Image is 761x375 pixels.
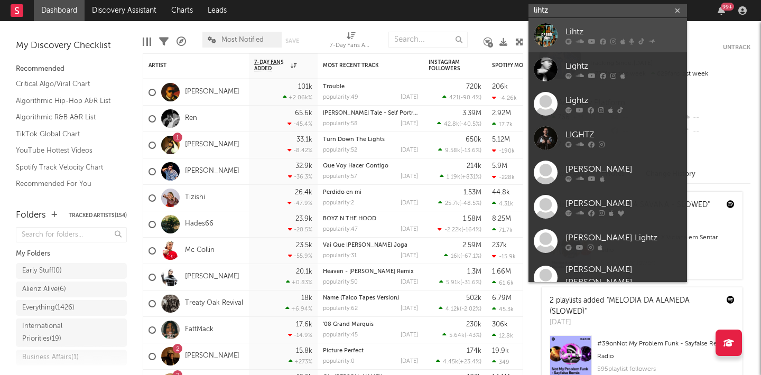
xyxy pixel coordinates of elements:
[492,279,514,286] div: 61.6k
[16,111,116,123] a: Algorithmic R&B A&R List
[401,332,418,338] div: [DATE]
[22,302,75,314] div: Everything ( 1426 )
[323,190,361,195] a: Perdido en mi
[323,322,418,327] div: '08 Grand Marquis
[492,321,508,328] div: 306k
[460,359,480,365] span: +23.4 %
[22,283,66,296] div: Alienz Alive ( 6 )
[492,295,512,302] div: 6.79M
[401,359,418,364] div: [DATE]
[528,155,687,190] a: [PERSON_NAME]
[323,322,374,327] a: '08 Grand Marquis
[492,359,509,365] div: 349
[296,321,312,328] div: 17.6k
[323,295,399,301] a: Name (Talco Tapes Version)
[721,3,734,11] div: 99 +
[323,242,418,248] div: Vai Que Ela Vai Joga
[466,321,481,328] div: 230k
[287,200,312,207] div: -47.9 %
[185,88,239,97] a: [PERSON_NAME]
[185,167,239,176] a: [PERSON_NAME]
[565,128,682,141] div: LIGHTZ
[492,215,511,222] div: 8.25M
[565,163,682,175] div: [PERSON_NAME]
[185,140,239,149] a: [PERSON_NAME]
[528,121,687,155] a: LIGHTZ
[565,25,682,38] div: Lihtz
[565,60,682,72] div: Lightz
[440,173,481,180] div: ( )
[330,26,372,57] div: 7-Day Fans Added (7-Day Fans Added)
[295,163,312,170] div: 32.9k
[233,60,244,71] button: Filter by Artist
[177,26,186,57] div: A&R Pipeline
[323,332,358,338] div: popularity: 45
[446,306,460,312] span: 4.12k
[437,120,481,127] div: ( )
[444,227,461,233] span: -2.22k
[492,83,508,90] div: 206k
[467,163,481,170] div: 214k
[323,279,358,285] div: popularity: 50
[16,40,127,52] div: My Discovery Checklist
[492,306,514,313] div: 45.3k
[401,253,418,259] div: [DATE]
[492,163,507,170] div: 5.9M
[401,121,418,127] div: [DATE]
[285,38,299,44] button: Save
[401,200,418,206] div: [DATE]
[597,337,735,363] div: # 39 on Not My Problem Funk - Sayfalse Remix Radio
[323,163,388,169] a: Que Voy Hacer Contigo
[185,273,239,282] a: [PERSON_NAME]
[323,121,358,127] div: popularity: 58
[298,83,312,90] div: 101k
[323,95,358,100] div: popularity: 49
[295,110,312,117] div: 65.6k
[287,147,312,154] div: -8.42 %
[718,6,725,15] button: 99+
[462,254,480,259] span: -67.1 %
[16,227,127,242] input: Search for folders...
[444,121,459,127] span: 42.8k
[16,63,127,76] div: Recommended
[471,60,481,71] button: Filter by Instagram Followers
[16,178,116,190] a: Recommended For You
[492,136,510,143] div: 5.12M
[550,297,690,315] a: "MELODIA DA ALAMEDA (SLOWED)"
[185,193,205,202] a: Tizishi
[221,36,264,43] span: Most Notified
[463,189,481,196] div: 1.53M
[492,200,513,207] div: 4.31k
[446,280,460,286] span: 5.91k
[723,42,750,53] button: Untrack
[16,162,116,173] a: Spotify Track Velocity Chart
[22,320,97,345] div: International Priorities ( 19 )
[462,174,480,180] span: +831 %
[492,268,511,275] div: 1.66M
[565,94,682,107] div: Lightz
[442,332,481,339] div: ( )
[407,60,418,71] button: Filter by Most Recent Track
[388,32,468,48] input: Search...
[444,252,481,259] div: ( )
[185,352,239,361] a: [PERSON_NAME]
[323,242,407,248] a: Vai Que [PERSON_NAME] Joga
[565,197,682,210] div: [PERSON_NAME]
[16,263,127,279] a: Early Stuff(0)
[323,110,418,116] div: Vincent's Tale - Self Portrait
[451,254,460,259] span: 16k
[323,348,364,354] a: Picture Perfect
[323,174,357,180] div: popularity: 57
[16,318,127,347] a: International Priorities(19)
[16,145,116,156] a: YouTube Hottest Videos
[492,110,511,117] div: 2.92M
[401,174,418,180] div: [DATE]
[528,224,687,258] a: [PERSON_NAME] Lightz
[438,226,481,233] div: ( )
[323,110,420,116] a: [PERSON_NAME] Tale - Self Portrait
[466,333,480,339] span: -43 %
[296,242,312,249] div: 23.5k
[565,231,682,244] div: [PERSON_NAME] Lightz
[463,227,480,233] span: -164 %
[462,148,480,154] span: -13.6 %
